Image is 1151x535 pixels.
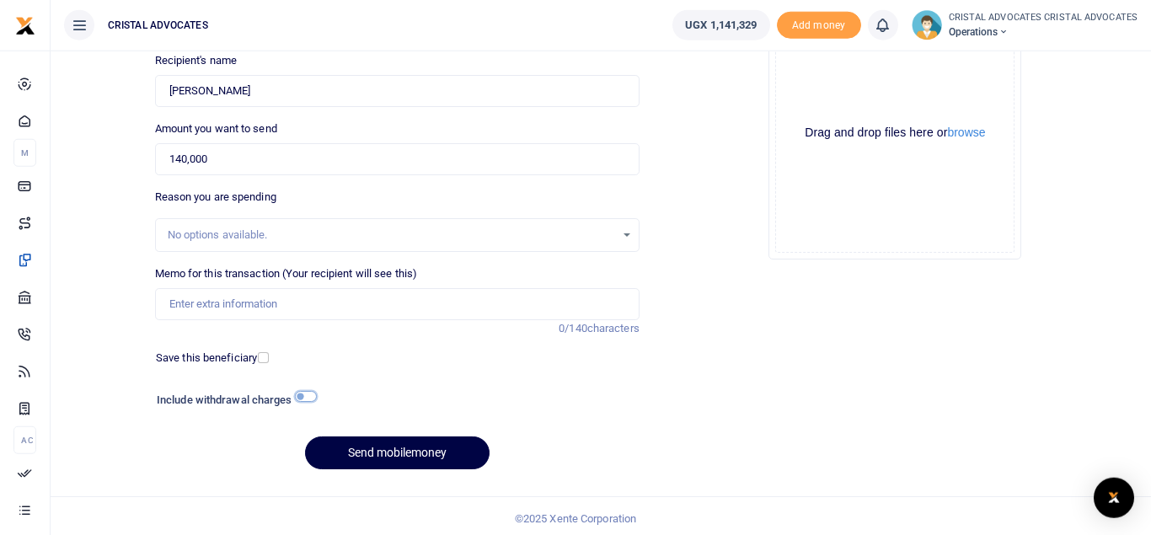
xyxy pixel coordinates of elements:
li: Ac [13,426,36,454]
small: CRISTAL ADVOCATES CRISTAL ADVOCATES [949,11,1138,25]
div: File Uploader [768,7,1021,259]
li: Wallet ballance [666,10,776,40]
a: UGX 1,141,329 [672,10,769,40]
li: Toup your wallet [777,12,861,40]
span: 0/140 [559,322,587,334]
img: profile-user [912,10,942,40]
label: Reason you are spending [155,189,276,206]
button: browse [947,126,985,138]
a: logo-small logo-large logo-large [15,19,35,31]
div: Drag and drop files here or [776,125,1014,141]
span: characters [587,322,640,334]
input: UGX [155,143,640,175]
input: Enter extra information [155,288,640,320]
a: profile-user CRISTAL ADVOCATES CRISTAL ADVOCATES Operations [912,10,1138,40]
img: logo-small [15,16,35,36]
li: M [13,139,36,167]
span: Add money [777,12,861,40]
input: Loading name... [155,75,640,107]
h6: Include withdrawal charges [157,393,308,407]
span: CRISTAL ADVOCATES [101,18,215,33]
label: Save this beneficiary [156,350,257,366]
span: Operations [949,24,1138,40]
label: Recipient's name [155,52,238,69]
div: No options available. [168,227,615,243]
a: Add money [777,18,861,30]
button: Send mobilemoney [305,436,490,469]
span: UGX 1,141,329 [685,17,757,34]
div: Open Intercom Messenger [1094,478,1134,518]
label: Memo for this transaction (Your recipient will see this) [155,265,418,282]
label: Amount you want to send [155,120,277,137]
